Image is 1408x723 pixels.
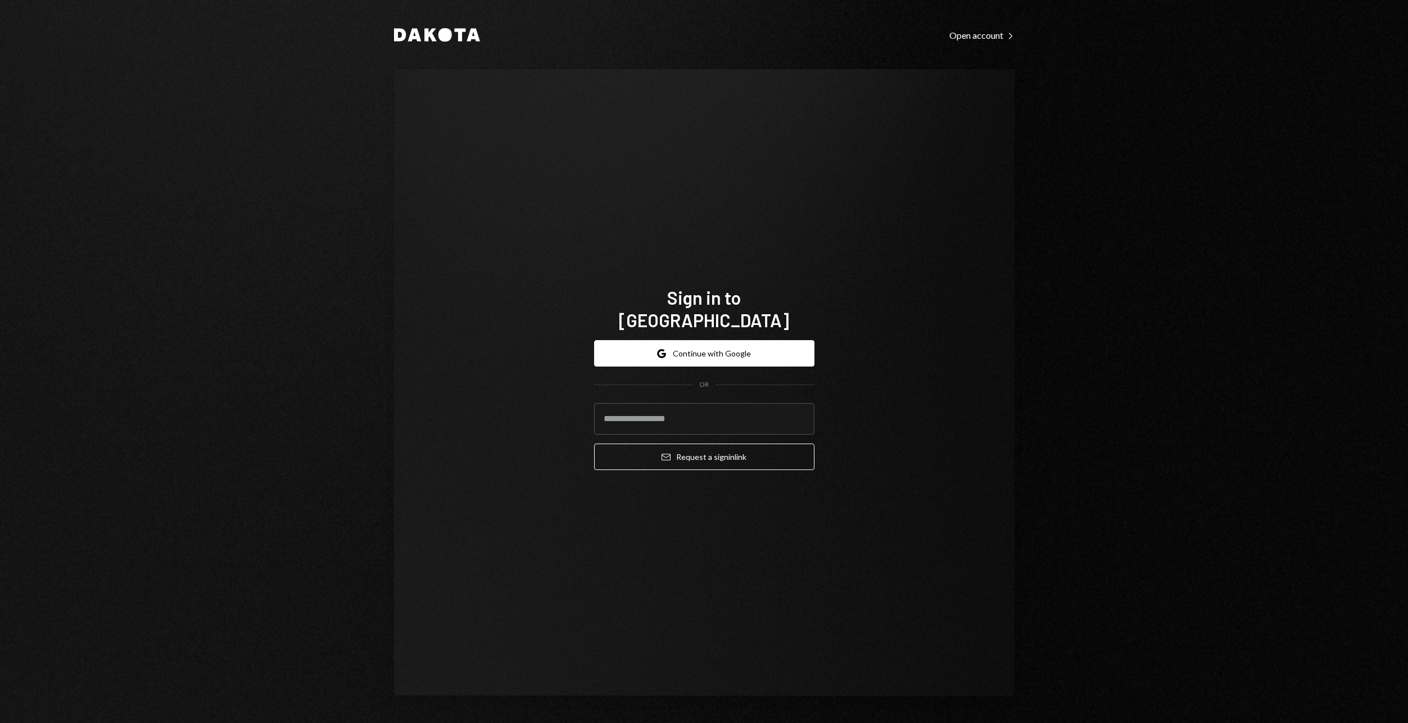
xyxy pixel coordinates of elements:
[699,380,709,390] div: OR
[594,340,814,367] button: Continue with Google
[594,286,814,331] h1: Sign in to [GEOGRAPHIC_DATA]
[949,29,1015,41] a: Open account
[949,30,1015,41] div: Open account
[594,444,814,470] button: Request a signinlink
